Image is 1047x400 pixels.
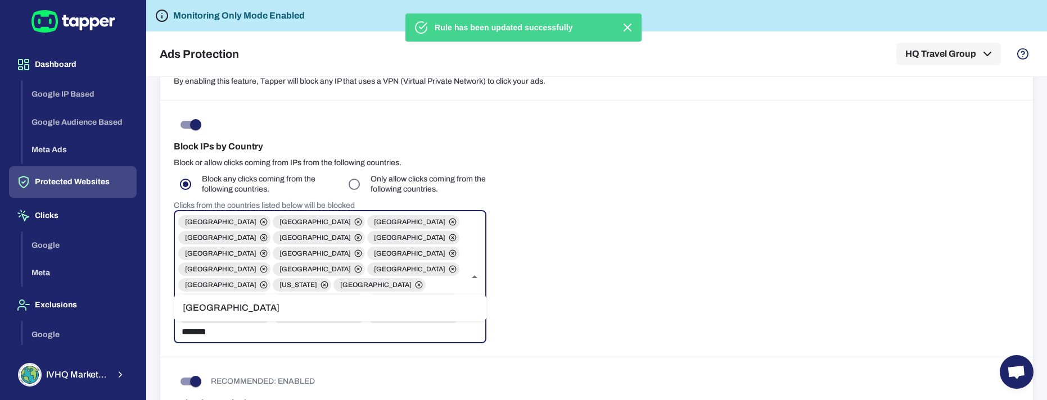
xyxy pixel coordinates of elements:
span: [GEOGRAPHIC_DATA] [367,217,452,226]
button: Exclusions [9,289,137,321]
button: IVHQ Marketing TeamIVHQ Marketing Team [9,358,137,391]
span: [GEOGRAPHIC_DATA] [178,217,263,226]
div: [GEOGRAPHIC_DATA] [273,247,365,260]
span: [GEOGRAPHIC_DATA] [178,249,263,258]
div: [GEOGRAPHIC_DATA] [367,215,459,229]
span: [GEOGRAPHIC_DATA] [273,233,358,242]
span: [GEOGRAPHIC_DATA] [273,217,358,226]
h6: Block IPs by Country [174,140,1019,153]
div: [GEOGRAPHIC_DATA] [367,247,459,260]
div: [GEOGRAPHIC_DATA] [178,247,270,260]
p: By enabling this feature, Tapper will block any IP that uses a VPN (Virtual Private Network) to c... [174,76,1019,87]
div: Open chat [1000,355,1034,389]
div: [US_STATE] [273,278,331,292]
p: RECOMMENDED: ENABLED [211,376,315,387]
span: [GEOGRAPHIC_DATA] [273,265,358,274]
button: Clicks [9,200,137,231]
li: [GEOGRAPHIC_DATA] [174,299,486,317]
p: Block any clicks coming from the following countries. [202,174,333,194]
a: Exclusions [9,299,137,309]
div: [GEOGRAPHIC_DATA] [273,215,365,229]
button: Dashboard [9,49,137,80]
div: [GEOGRAPHIC_DATA] [333,278,426,292]
span: [GEOGRAPHIC_DATA] [178,233,263,242]
button: Close [467,269,482,285]
button: Protected Websites [9,166,137,198]
p: Only allow clicks coming from the following countries. [371,174,502,194]
div: [GEOGRAPHIC_DATA] [367,262,459,276]
button: HQ Travel Group [896,43,1001,65]
a: Protected Websites [9,176,137,186]
div: [GEOGRAPHIC_DATA] [367,294,459,307]
div: [GEOGRAPHIC_DATA] [178,262,270,276]
span: [US_STATE] [273,280,324,289]
span: [GEOGRAPHIC_DATA] [367,249,452,258]
div: [GEOGRAPHIC_DATA] [273,262,365,276]
h6: Clicks from the countries listed below will be blocked [174,201,486,211]
h6: Monitoring Only Mode Enabled [173,9,305,22]
a: Clicks [9,210,137,220]
p: Block or allow clicks coming from IPs from the following countries. [174,158,1019,168]
span: [GEOGRAPHIC_DATA] [178,265,263,274]
a: Meta Ads [22,144,137,154]
svg: Tapper is not blocking any fraudulent activity for this domain [155,9,169,22]
span: [GEOGRAPHIC_DATA] [273,249,358,258]
span: [GEOGRAPHIC_DATA] [367,265,452,274]
a: Dashboard [9,59,137,69]
div: [GEOGRAPHIC_DATA] [178,231,270,244]
a: Meta [22,267,137,277]
p: Rule has been updated successfully [435,22,573,34]
span: [GEOGRAPHIC_DATA] [333,280,418,289]
h5: Ads Protection [160,47,239,61]
span: IVHQ Marketing Team [46,369,109,380]
span: [GEOGRAPHIC_DATA] [367,233,452,242]
div: [GEOGRAPHIC_DATA] [178,294,270,307]
div: [GEOGRAPHIC_DATA] [273,231,365,244]
img: IVHQ Marketing Team [19,364,40,385]
div: [GEOGRAPHIC_DATA] [178,278,270,292]
span: [GEOGRAPHIC_DATA] [178,280,263,289]
button: Meta Ads [22,136,137,164]
div: [GEOGRAPHIC_DATA] [367,231,459,244]
button: Meta [22,259,137,287]
div: [GEOGRAPHIC_DATA] [178,215,270,229]
div: [GEOGRAPHIC_DATA] [273,294,365,307]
